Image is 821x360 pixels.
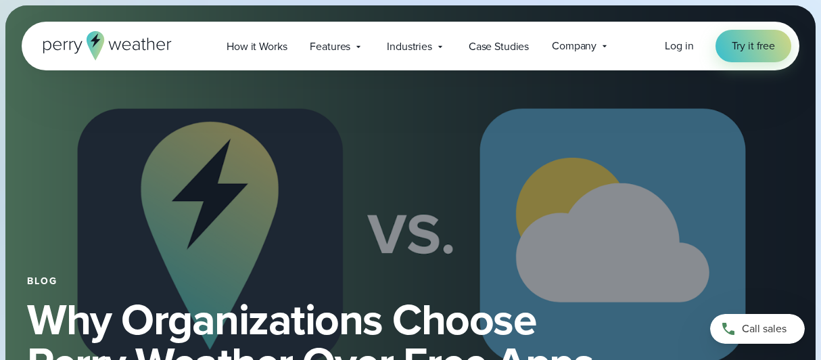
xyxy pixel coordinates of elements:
[732,38,775,54] span: Try it free
[665,38,693,53] span: Log in
[457,32,540,60] a: Case Studies
[227,39,287,55] span: How it Works
[387,39,432,55] span: Industries
[665,38,693,54] a: Log in
[310,39,350,55] span: Features
[552,38,596,54] span: Company
[27,276,794,287] div: Blog
[742,321,787,337] span: Call sales
[215,32,298,60] a: How it Works
[710,314,805,344] a: Call sales
[469,39,529,55] span: Case Studies
[716,30,791,62] a: Try it free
